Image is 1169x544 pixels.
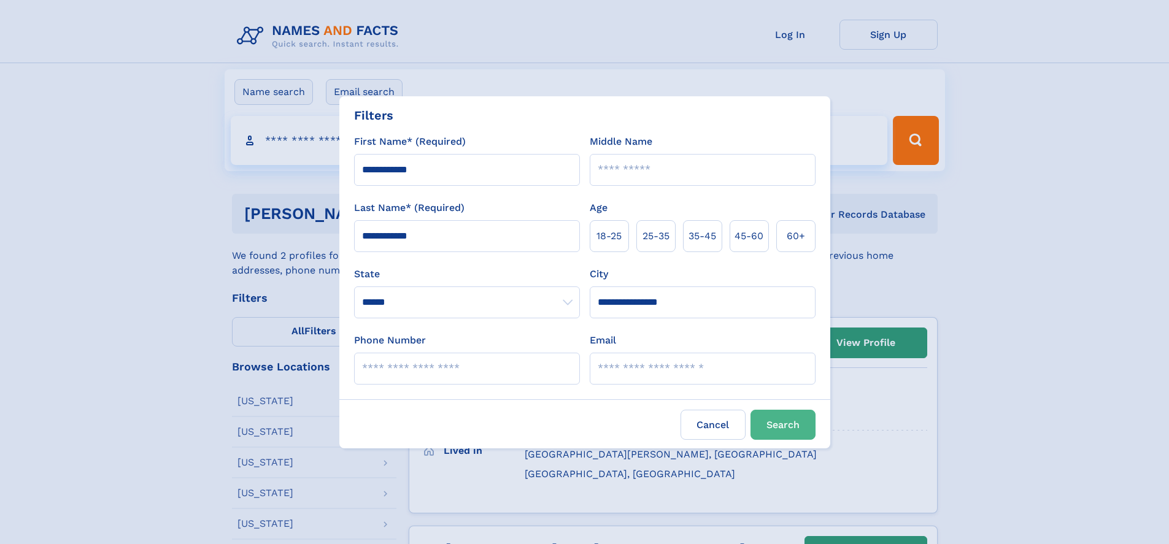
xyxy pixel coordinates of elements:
[642,229,669,243] span: 25‑35
[590,267,608,282] label: City
[590,201,608,215] label: Age
[590,333,616,348] label: Email
[354,333,426,348] label: Phone Number
[596,229,622,243] span: 18‑25
[750,410,816,440] button: Search
[787,229,805,243] span: 60+
[590,134,652,149] label: Middle Name
[354,106,393,125] div: Filters
[735,229,763,243] span: 45‑60
[354,134,466,149] label: First Name* (Required)
[354,267,580,282] label: State
[354,201,465,215] label: Last Name* (Required)
[681,410,746,440] label: Cancel
[689,229,716,243] span: 35‑45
